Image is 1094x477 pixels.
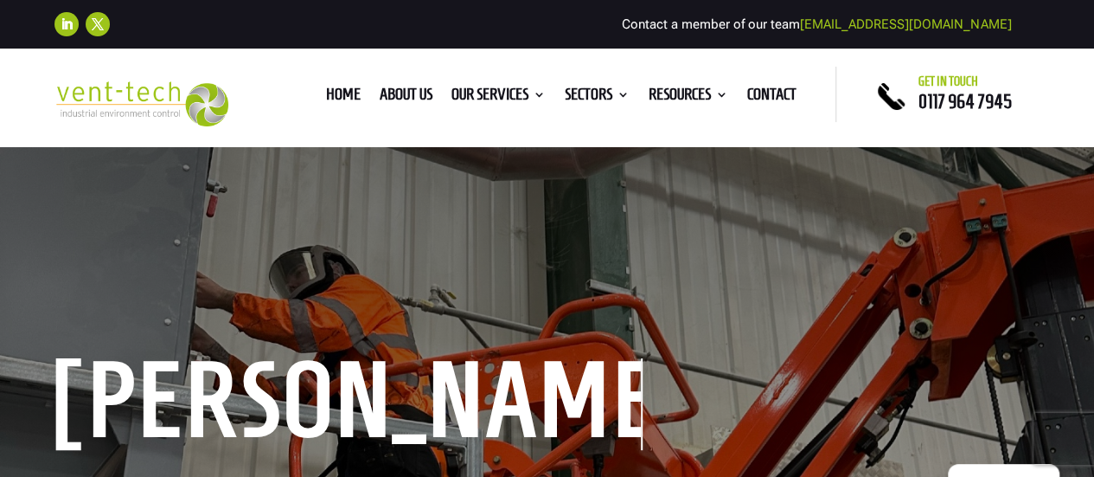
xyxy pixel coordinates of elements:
a: Sectors [565,88,630,107]
a: Follow on X [86,12,110,36]
h1: [PERSON_NAME] [54,358,643,450]
a: Contact [747,88,797,107]
a: Home [326,88,361,107]
a: Resources [649,88,728,107]
a: 0117 964 7945 [918,91,1011,112]
a: Follow on LinkedIn [54,12,79,36]
a: [EMAIL_ADDRESS][DOMAIN_NAME] [800,16,1011,32]
img: 2023-09-27T08_35_16.549ZVENT-TECH---Clear-background [54,81,227,126]
span: Get in touch [918,74,977,88]
a: Our Services [451,88,546,107]
span: Contact a member of our team [622,16,1011,32]
a: About us [380,88,432,107]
